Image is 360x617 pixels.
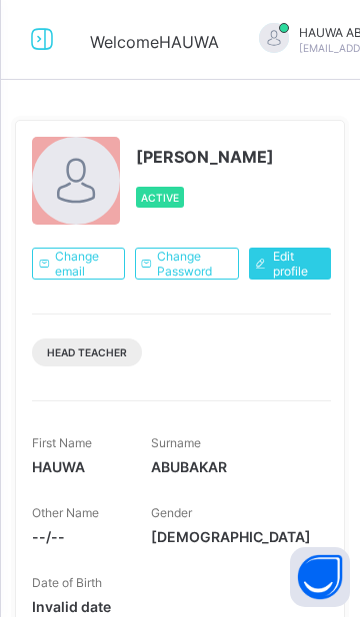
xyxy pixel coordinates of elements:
[141,192,179,204] span: Active
[273,249,316,279] span: Edit profile
[151,505,192,520] span: Gender
[151,528,311,545] span: [DEMOGRAPHIC_DATA]
[55,249,109,279] span: Change email
[151,458,311,475] span: ABUBAKAR
[290,547,350,607] button: Open asap
[32,528,121,545] span: --/--
[136,147,274,167] span: [PERSON_NAME]
[47,346,127,358] span: Head Teacher
[32,575,102,590] span: Date of Birth
[157,249,223,279] span: Change Password
[32,505,99,520] span: Other Name
[151,435,201,450] span: Surname
[32,458,121,475] span: HAUWA
[32,435,92,450] span: First Name
[90,32,219,52] span: Welcome HAUWA
[32,598,121,615] span: Invalid date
